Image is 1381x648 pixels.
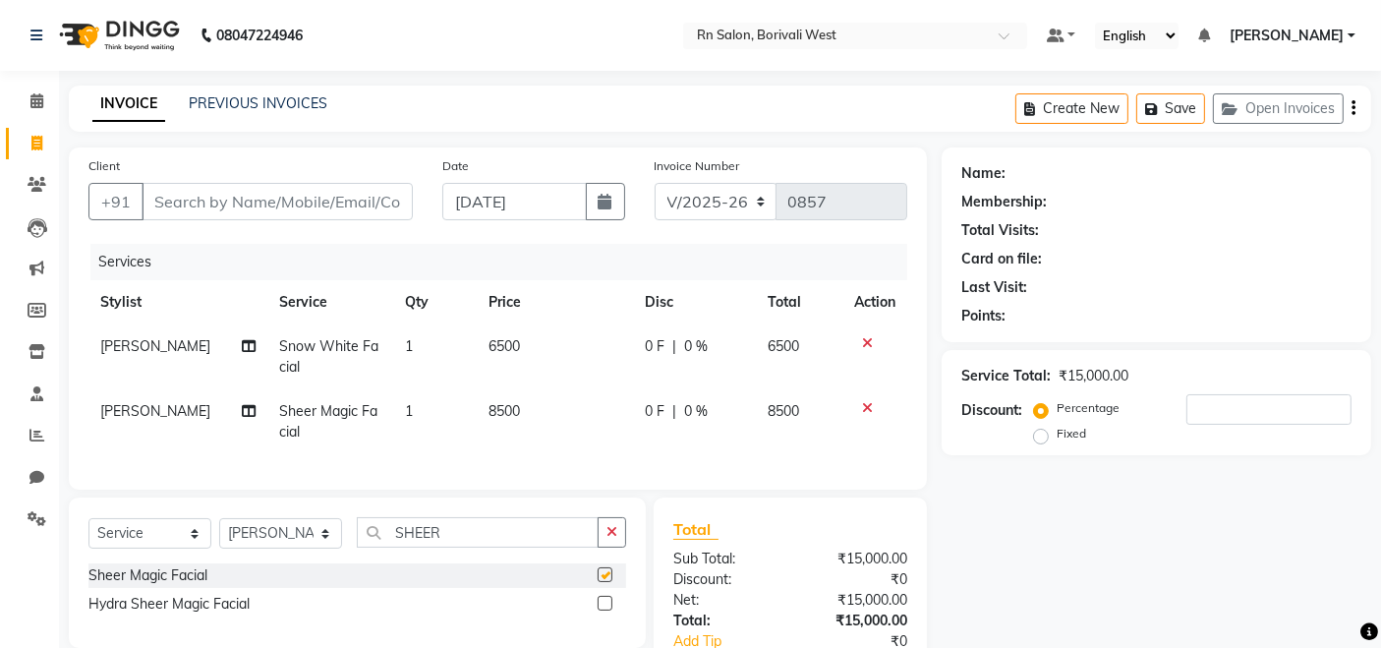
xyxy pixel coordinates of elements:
span: [PERSON_NAME] [100,402,210,420]
span: Snow White Facial [279,337,378,376]
label: Client [88,157,120,175]
img: logo [50,8,185,63]
span: 8500 [768,402,799,420]
div: Points: [961,306,1006,326]
span: 0 % [684,336,708,357]
span: 6500 [768,337,799,355]
label: Percentage [1057,399,1120,417]
span: 1 [405,337,413,355]
label: Fixed [1057,425,1086,442]
span: | [672,336,676,357]
th: Price [477,280,633,324]
div: ₹15,000.00 [1059,366,1128,386]
span: Total [673,519,719,540]
div: ₹15,000.00 [790,590,922,611]
button: Create New [1015,93,1128,124]
div: Net: [659,590,790,611]
input: Search or Scan [357,517,599,548]
span: 0 F [645,336,664,357]
span: [PERSON_NAME] [1230,26,1344,46]
label: Date [442,157,469,175]
button: Open Invoices [1213,93,1344,124]
div: Service Total: [961,366,1051,386]
div: ₹15,000.00 [790,611,922,631]
span: 6500 [489,337,520,355]
div: ₹15,000.00 [790,549,922,569]
div: Services [90,244,922,280]
div: Card on file: [961,249,1042,269]
div: Discount: [961,400,1022,421]
a: INVOICE [92,87,165,122]
button: Save [1136,93,1205,124]
th: Total [756,280,842,324]
th: Stylist [88,280,267,324]
span: 0 F [645,401,664,422]
div: Sub Total: [659,549,790,569]
span: 1 [405,402,413,420]
th: Service [267,280,393,324]
span: 8500 [489,402,520,420]
th: Disc [633,280,756,324]
span: 0 % [684,401,708,422]
div: Sheer Magic Facial [88,565,207,586]
span: [PERSON_NAME] [100,337,210,355]
div: Hydra Sheer Magic Facial [88,594,250,615]
button: +91 [88,183,144,220]
input: Search by Name/Mobile/Email/Code [142,183,413,220]
th: Action [842,280,907,324]
label: Invoice Number [655,157,740,175]
th: Qty [393,280,477,324]
span: Sheer Magic Facial [279,402,377,441]
a: PREVIOUS INVOICES [189,94,327,112]
b: 08047224946 [216,8,303,63]
div: Discount: [659,569,790,590]
div: Total: [659,611,790,631]
div: ₹0 [790,569,922,590]
div: Membership: [961,192,1047,212]
div: Name: [961,163,1006,184]
div: Total Visits: [961,220,1039,241]
span: | [672,401,676,422]
div: Last Visit: [961,277,1027,298]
